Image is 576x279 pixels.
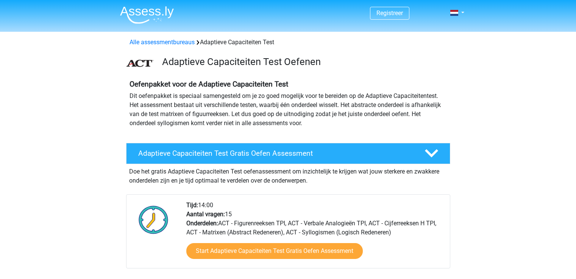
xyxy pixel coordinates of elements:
h3: Adaptieve Capaciteiten Test Oefenen [162,56,444,68]
img: Klok [134,201,173,239]
p: Dit oefenpakket is speciaal samengesteld om je zo goed mogelijk voor te bereiden op de Adaptieve ... [130,91,447,128]
div: Doe het gratis Adaptieve Capaciteiten Test oefenassessment om inzichtelijk te krijgen wat jouw st... [126,164,450,185]
b: Onderdelen: [186,220,218,227]
a: Registreer [376,9,403,17]
a: Alle assessmentbureaus [130,39,195,46]
img: Assessly [120,6,174,24]
a: Adaptieve Capaciteiten Test Gratis Oefen Assessment [123,143,453,164]
div: Adaptieve Capaciteiten Test [126,38,450,47]
div: 14:00 15 ACT - Figurenreeksen TPI, ACT - Verbale Analogieën TPI, ACT - Cijferreeksen H TPI, ACT -... [181,201,450,268]
a: Start Adaptieve Capaciteiten Test Gratis Oefen Assessment [186,243,363,259]
b: Tijd: [186,201,198,209]
h4: Adaptieve Capaciteiten Test Gratis Oefen Assessment [138,149,412,158]
b: Oefenpakket voor de Adaptieve Capaciteiten Test [130,80,288,88]
b: Aantal vragen: [186,211,225,218]
img: ACT [126,60,153,67]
